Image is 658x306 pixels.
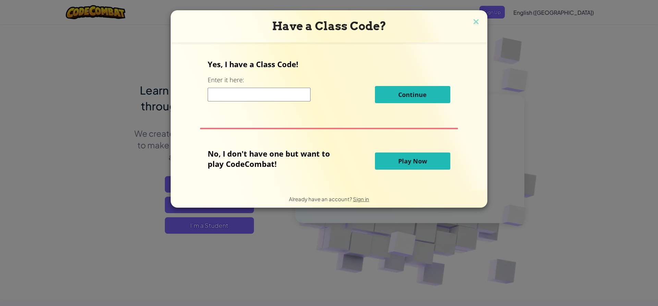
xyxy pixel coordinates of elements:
button: Continue [375,86,450,103]
img: close icon [472,17,480,27]
p: Yes, I have a Class Code! [208,59,450,69]
span: Play Now [398,157,427,165]
p: No, I don't have one but want to play CodeCombat! [208,148,340,169]
span: Continue [398,90,427,99]
span: Have a Class Code? [272,19,386,33]
a: Sign in [353,196,369,202]
button: Play Now [375,152,450,170]
span: Already have an account? [289,196,353,202]
label: Enter it here: [208,76,244,84]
